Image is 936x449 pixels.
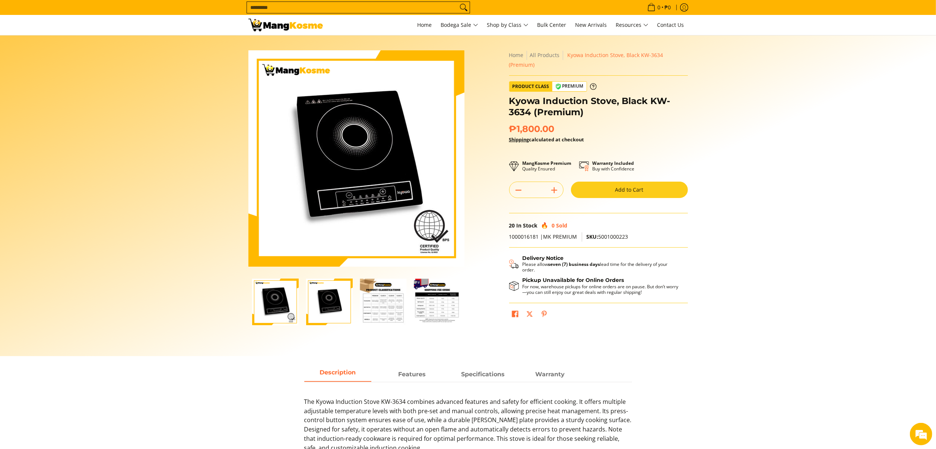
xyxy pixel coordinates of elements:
a: Shop by Class [483,15,532,35]
nav: Main Menu [330,15,688,35]
a: Product Class Premium [509,81,597,92]
a: Shipping [509,136,529,143]
strong: Pickup Unavailable for Online Orders [523,277,624,283]
span: Bodega Sale [441,21,478,30]
a: Description 1 [379,368,446,382]
strong: calculated at checkout [509,136,584,143]
span: Contact Us [657,21,684,28]
a: Resources [612,15,652,35]
strong: Specifications [461,371,505,378]
span: 0 [552,222,555,229]
h1: Kyowa Induction Stove, Black KW-3634 (Premium) [509,95,688,118]
a: Description 2 [450,368,517,382]
span: 0 [657,5,662,10]
nav: Breadcrumbs [509,50,688,70]
span: In Stock [517,222,538,229]
img: Kyowa Induction Stove, Black KW-3634 (Premium) [248,50,464,267]
img: Kyowa Induction Stove, Black KW-3634 (Premium)-4 [414,279,461,325]
span: Premium [552,82,587,91]
strong: MangKosme Premium [523,160,572,166]
a: Bodega Sale [437,15,482,35]
span: Kyowa Induction Stove, Black KW-3634 (Premium) [509,51,663,68]
img: Kyowa Induction Stove, Black KW-3634 (Premium)-1 [252,279,299,325]
a: Pin on Pinterest [539,309,549,321]
span: Sold [556,222,568,229]
span: • [645,3,673,12]
p: Buy with Confidence [593,160,635,172]
a: Share on Facebook [510,309,520,321]
strong: seven (7) business days [548,261,600,267]
strong: Features [399,371,426,378]
button: Add [545,184,563,196]
a: Post on X [524,309,535,321]
a: Contact Us [654,15,688,35]
strong: Warranty Included [593,160,634,166]
span: Home [418,21,432,28]
p: Quality Ensured [523,160,572,172]
a: All Products [530,51,560,59]
p: For now, warehouse pickups for online orders are on pause. But don’t worry—you can still enjoy ou... [523,284,680,295]
button: Search [458,2,470,13]
img: kyowa-single-induction-cooker-black-premium-full-view-mang-kosme [306,279,353,325]
a: Description 3 [517,368,584,382]
p: Please allow lead time for the delivery of your order. [523,261,680,273]
span: Shop by Class [487,21,529,30]
span: 1000016181 |MK PREMIUM [509,233,577,240]
img: Kyowa Induction Stove, Black KW-3634 (Premium)-3 [360,279,407,325]
span: Description [304,368,371,381]
a: Bulk Center [534,15,570,35]
img: Kyowa Induction Stove - Tempered Glass Black (Premium) l Mang Kosme [248,19,323,31]
span: Bulk Center [537,21,567,28]
span: 5001000223 [587,233,628,240]
a: Home [414,15,436,35]
span: ₱1,800.00 [509,123,555,135]
span: Resources [616,21,648,30]
button: Add to Cart [571,182,688,198]
button: Subtract [510,184,527,196]
a: Description [304,368,371,382]
strong: Delivery Notice [523,255,564,261]
button: Shipping & Delivery [509,255,680,273]
span: 20 [509,222,515,229]
span: Product Class [510,82,552,91]
span: ₱0 [664,5,672,10]
a: Home [509,51,524,59]
span: SKU: [587,233,599,240]
span: New Arrivals [575,21,607,28]
strong: Warranty [535,371,565,378]
a: New Arrivals [572,15,611,35]
img: premium-badge-icon.webp [555,84,561,90]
